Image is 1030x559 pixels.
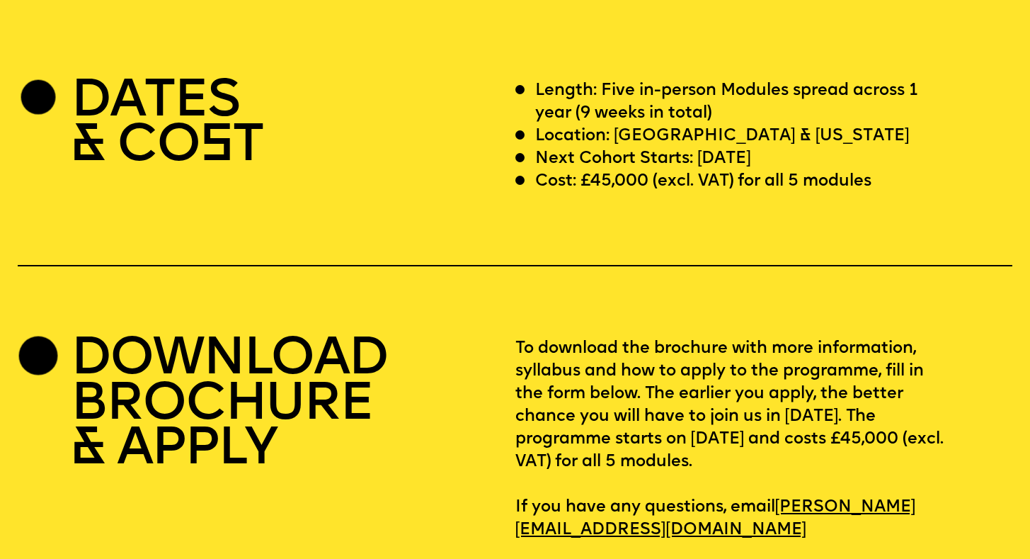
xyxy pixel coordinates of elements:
[535,125,910,148] p: Location: [GEOGRAPHIC_DATA] & [US_STATE]
[515,338,1012,542] p: To download the brochure with more information, syllabus and how to apply to the programme, fill ...
[535,80,951,125] p: Length: Five in-person Modules spread across 1 year (9 weeks in total)
[71,338,387,473] h2: DOWNLOAD BROCHURE & APPLY
[535,171,871,193] p: Cost: £45,000 (excl. VAT) for all 5 modules
[200,120,232,174] span: S
[535,148,751,171] p: Next Cohort Starts: [DATE]
[515,492,916,546] a: [PERSON_NAME][EMAIL_ADDRESS][DOMAIN_NAME]
[71,80,263,170] h2: DATES & CO T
